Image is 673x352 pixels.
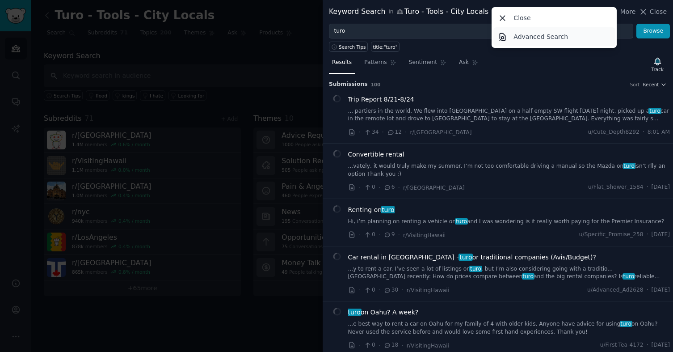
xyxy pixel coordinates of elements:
[587,286,644,294] span: u/Advanced_Ad2628
[379,341,380,350] span: ·
[383,183,395,191] span: 6
[405,127,407,137] span: ·
[513,13,530,23] p: Close
[522,273,534,280] span: turo
[348,218,670,226] a: Hi, i’m planning on renting a vehicle onturoand I was wondering is it really worth paying for the...
[409,59,437,67] span: Sentiment
[647,231,648,239] span: ·
[623,273,635,280] span: turo
[379,230,380,240] span: ·
[359,341,361,350] span: ·
[382,127,384,137] span: ·
[381,206,395,213] span: turo
[643,81,659,88] span: Recent
[469,266,482,272] span: turo
[643,128,644,136] span: ·
[329,24,633,39] input: Try a keyword related to your business
[359,127,361,137] span: ·
[364,59,387,67] span: Patterns
[620,321,632,327] span: turo
[403,232,446,238] span: r/VisitingHawaii
[348,162,670,178] a: ...vately, it would truly make my summer. I’m not too comfortable driving a manual so the Mazda o...
[588,128,639,136] span: u/Cute_Depth8292
[648,128,670,136] span: 8:01 AM
[348,95,414,104] a: Trip Report 8/21-8/24
[458,254,473,261] span: turo
[348,308,419,317] a: turoon Oahu? A week?
[383,231,395,239] span: 9
[347,309,362,316] span: turo
[348,265,670,281] a: ...y to rent a car. I’ve seen a lot of listings onturo, but I’m also considering going with a tra...
[348,253,596,262] a: Car rental in [GEOGRAPHIC_DATA] –turoor traditional companies (Avis/Budget)?
[348,107,670,123] a: ... partiers in the world. We flew into [GEOGRAPHIC_DATA] on a half empty SW flight [DATE] night,...
[647,183,648,191] span: ·
[329,6,488,17] div: Keyword Search Turo - Tools - City Locals
[364,183,375,191] span: 0
[406,55,450,74] a: Sentiment
[620,7,636,17] span: More
[379,183,380,192] span: ·
[455,218,467,225] span: turo
[348,205,395,215] a: Renting onturo
[636,24,670,39] button: Browse
[364,231,375,239] span: 0
[379,285,380,295] span: ·
[364,341,375,349] span: 0
[456,55,481,74] a: Ask
[648,55,667,74] button: Track
[401,341,403,350] span: ·
[329,81,368,89] span: Submission s
[623,163,635,169] span: turo
[359,183,361,192] span: ·
[588,183,644,191] span: u/Flat_Shower_1584
[647,286,648,294] span: ·
[348,320,670,336] a: ...e best way to rent a car on Oahu for my family of 4 with older kids. Anyone have advice for us...
[388,8,393,16] span: in
[398,230,400,240] span: ·
[383,286,398,294] span: 30
[407,287,449,293] span: r/VisitingHawaii
[348,205,395,215] span: Renting on
[639,7,667,17] button: Close
[652,183,670,191] span: [DATE]
[652,231,670,239] span: [DATE]
[373,44,398,50] div: title:"turo"
[493,27,615,46] a: Advanced Search
[398,183,400,192] span: ·
[459,59,469,67] span: Ask
[361,55,399,74] a: Patterns
[513,32,568,42] p: Advanced Search
[371,82,381,87] span: 100
[652,341,670,349] span: [DATE]
[579,231,644,239] span: u/Specific_Promise_258
[387,128,402,136] span: 12
[652,286,670,294] span: [DATE]
[648,108,661,114] span: turo
[643,81,667,88] button: Recent
[332,59,352,67] span: Results
[348,253,596,262] span: Car rental in [GEOGRAPHIC_DATA] – or traditional companies (Avis/Budget)?
[652,66,664,72] div: Track
[329,55,355,74] a: Results
[630,81,640,88] div: Sort
[600,341,644,349] span: u/First-Tea-4172
[647,341,648,349] span: ·
[407,343,449,349] span: r/VisitingHawaii
[364,128,379,136] span: 34
[339,44,366,50] span: Search Tips
[348,150,404,159] a: Convertible rental
[364,286,375,294] span: 0
[348,308,419,317] span: on Oahu? A week?
[611,7,636,17] button: More
[410,129,472,136] span: r/[GEOGRAPHIC_DATA]
[329,42,368,52] button: Search Tips
[650,7,667,17] span: Close
[403,185,465,191] span: r/[GEOGRAPHIC_DATA]
[383,341,398,349] span: 18
[371,42,400,52] a: title:"turo"
[359,285,361,295] span: ·
[401,285,403,295] span: ·
[359,230,361,240] span: ·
